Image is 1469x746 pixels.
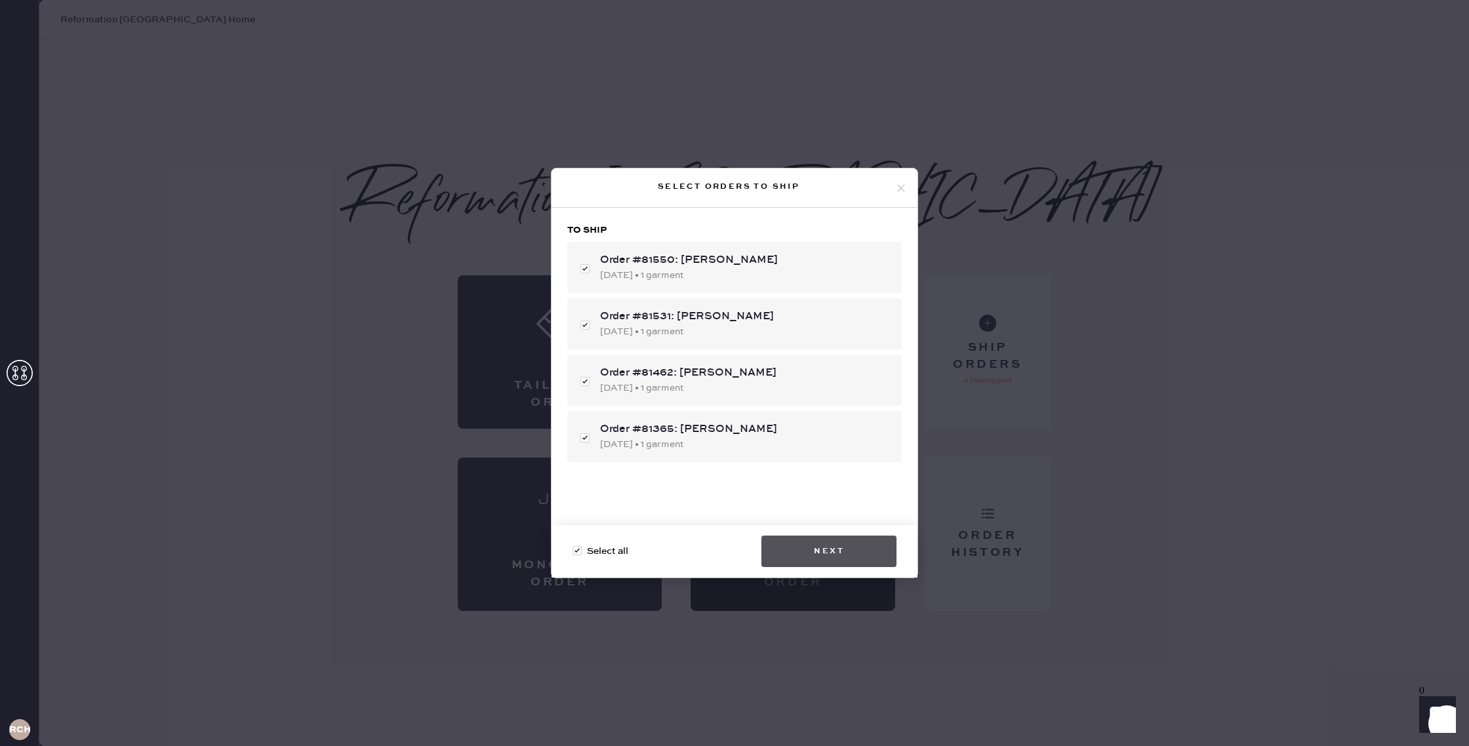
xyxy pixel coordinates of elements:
button: Next [761,536,896,567]
div: Order #81550: [PERSON_NAME] [600,252,891,268]
h3: To ship [567,224,902,237]
div: [DATE] • 1 garment [600,437,891,452]
iframe: Front Chat [1407,687,1463,743]
div: Order #81531: [PERSON_NAME] [600,309,891,324]
span: Select all [587,544,628,559]
h3: RCHA [9,725,30,734]
div: Order #81365: [PERSON_NAME] [600,422,891,437]
div: Select orders to ship [562,179,895,195]
div: Order #81462: [PERSON_NAME] [600,365,891,381]
div: [DATE] • 1 garment [600,268,891,283]
div: [DATE] • 1 garment [600,381,891,395]
div: [DATE] • 1 garment [600,324,891,339]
